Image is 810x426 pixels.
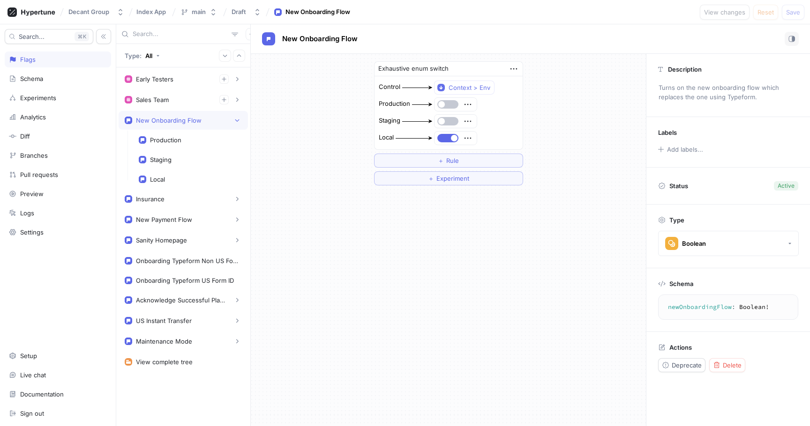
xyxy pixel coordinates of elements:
[136,8,166,15] span: Index App
[379,82,400,92] div: Control
[20,190,44,198] div: Preview
[20,371,46,379] div: Live chat
[136,117,202,124] div: New Onboarding Flow
[136,317,192,324] div: US Instant Transfer
[125,52,142,59] p: Type:
[20,152,48,159] div: Branches
[68,8,109,16] div: Decant Group
[379,133,394,142] div: Local
[19,34,45,39] span: Search...
[669,280,693,287] p: Schema
[374,171,523,185] button: ＋Experiment
[20,228,44,236] div: Settings
[20,352,37,360] div: Setup
[20,94,56,102] div: Experiments
[436,176,469,181] span: Experiment
[669,179,688,192] p: Status
[20,410,44,417] div: Sign out
[285,7,350,17] div: New Onboarding Flow
[136,338,192,345] div: Maintenance Mode
[669,344,692,351] p: Actions
[145,52,152,59] div: All
[378,64,449,73] div: Exhaustive enum switch
[136,358,193,366] div: View complete tree
[20,113,46,121] div: Analytics
[379,99,410,109] div: Production
[658,358,705,372] button: Deprecate
[20,209,34,217] div: Logs
[700,5,750,20] button: View changes
[136,96,169,103] div: Sales Team
[150,136,181,144] div: Production
[668,66,702,73] p: Description
[374,154,523,168] button: ＋Rule
[150,156,172,163] div: Staging
[136,277,234,284] div: Onboarding Typeform US Form ID
[428,176,434,181] span: ＋
[672,362,702,368] span: Deprecate
[282,35,358,43] span: New Onboarding Flow
[782,5,804,20] button: Save
[228,4,265,20] button: Draft
[434,81,495,95] button: Context > Env
[438,158,444,163] span: ＋
[136,236,187,244] div: Sanity Homepage
[192,8,206,16] div: main
[121,47,163,64] button: Type: All
[753,5,778,20] button: Reset
[133,29,228,39] input: Search...
[704,9,745,15] span: View changes
[136,75,173,83] div: Early Testers
[136,296,225,304] div: Acknowledge Successful Plaid Payment
[654,80,802,105] p: Turns on the new onboarding flow which replaces the one using Typeform.
[150,176,165,183] div: Local
[669,216,684,224] p: Type
[5,386,111,402] a: Documentation
[136,257,238,264] div: Onboarding Typeform Non US Form ID
[20,56,36,63] div: Flags
[379,116,400,125] div: Staging
[709,358,745,372] button: Delete
[449,84,490,92] div: Context > Env
[655,143,705,155] button: Add labels...
[682,240,706,248] div: Boolean
[20,75,43,82] div: Schema
[786,9,800,15] span: Save
[662,299,794,316] textarea: newOnboardingFlow: Boolean!
[177,4,221,20] button: main
[778,182,795,190] div: Active
[219,50,231,62] button: Expand all
[446,158,459,163] span: Rule
[658,129,677,136] p: Labels
[136,216,192,223] div: New Payment Flow
[20,390,64,398] div: Documentation
[233,50,245,62] button: Collapse all
[136,195,165,203] div: Insurance
[20,132,30,140] div: Diff
[65,4,128,20] button: Decant Group
[20,171,58,178] div: Pull requests
[658,231,799,256] button: Boolean
[5,29,93,44] button: Search...K
[75,32,89,41] div: K
[232,8,246,16] div: Draft
[723,362,742,368] span: Delete
[667,147,703,153] div: Add labels...
[757,9,774,15] span: Reset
